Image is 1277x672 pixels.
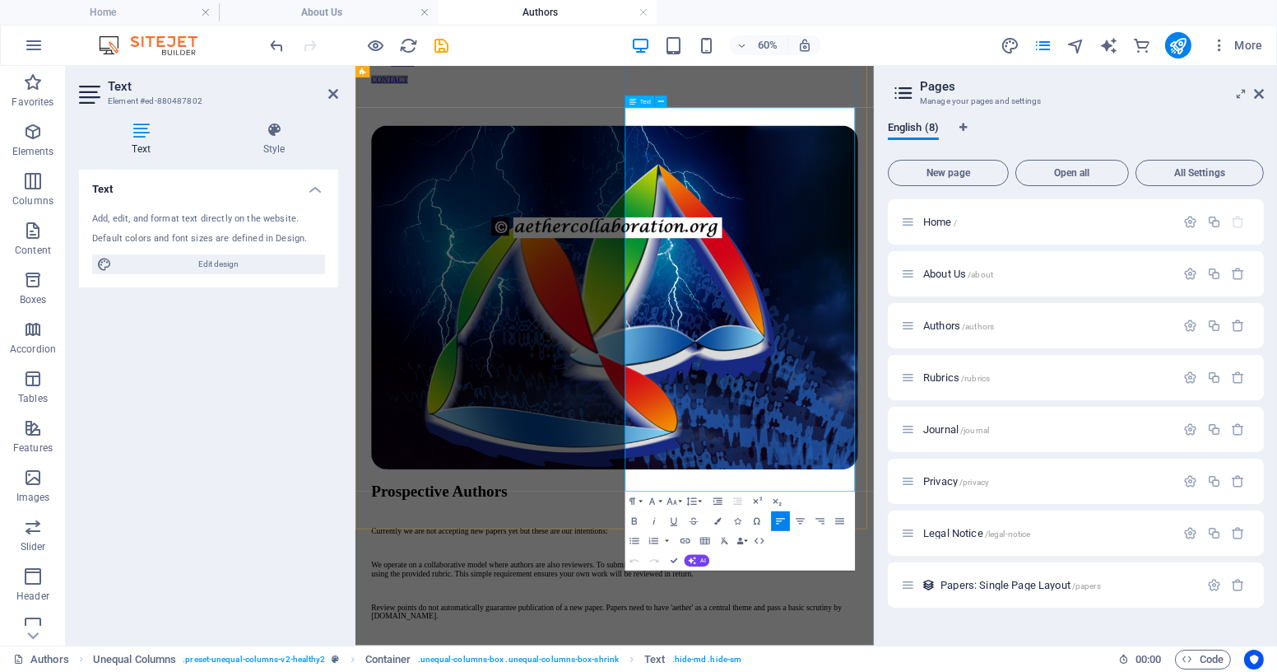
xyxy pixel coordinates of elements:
div: Rubrics/rubrics [918,372,1175,383]
button: Increase Indent [708,492,727,512]
button: Special Characters [748,512,767,532]
span: AI [700,558,706,564]
img: Editor Logo [95,35,218,55]
div: Remove [1232,422,1246,436]
button: Italic (Ctrl+I) [645,512,664,532]
button: Insert Link [676,532,695,552]
span: /papers [1072,581,1101,590]
button: Insert Table [696,532,715,552]
div: Duplicate [1207,267,1221,281]
div: Remove [1232,474,1246,488]
button: Line Height [685,492,704,512]
div: Remove [1232,267,1246,281]
span: Click to open page [923,475,989,488]
div: Journal/journal [918,424,1175,435]
button: Code [1175,650,1231,670]
button: 60% [730,35,788,55]
nav: breadcrumb [93,650,741,670]
a: Click to cancel selection. Double-click to open Pages [13,650,69,670]
button: undo [267,35,287,55]
button: Font Family [645,492,664,512]
button: Clear Formatting [716,532,735,552]
i: Navigator [1066,36,1085,55]
span: All Settings [1143,168,1256,178]
span: . hide-md .hide-sm [672,650,742,670]
p: Favorites [12,96,53,109]
div: Settings [1183,215,1197,229]
div: Privacy/privacy [918,476,1175,487]
span: Open all [1023,168,1121,178]
span: Click to open page [923,320,994,332]
div: The startpage cannot be deleted [1232,215,1246,229]
i: Commerce [1132,36,1151,55]
button: navigator [1066,35,1086,55]
button: Align Center [791,512,810,532]
div: Duplicate [1207,526,1221,540]
span: Click to open page [923,216,957,228]
h3: Manage your pages and settings [920,94,1231,109]
h6: Session time [1118,650,1162,670]
button: Align Right [810,512,829,532]
div: Language Tabs [888,122,1264,153]
p: Accordion [10,343,56,356]
button: All Settings [1135,160,1264,186]
span: / [954,218,957,227]
button: publish [1165,32,1191,58]
p: Images [16,491,50,504]
p: Header [16,590,49,603]
h2: Text [108,79,338,94]
p: Boxes [20,293,47,306]
button: Undo (Ctrl+Z) [625,552,644,572]
span: Click to open page [940,579,1101,591]
div: Settings [1183,474,1197,488]
h4: Text [79,122,210,156]
i: Design (Ctrl+Alt+Y) [1001,36,1019,55]
div: Remove [1232,319,1246,333]
span: /rubrics [961,374,990,383]
span: Code [1182,650,1224,670]
button: Paragraph Format [625,492,644,512]
h4: Style [210,122,338,156]
p: Tables [18,392,48,405]
div: Duplicate [1207,215,1221,229]
span: More [1211,37,1263,54]
span: /legal-notice [985,530,1031,539]
button: Edit design [92,254,325,274]
button: New page [888,160,1009,186]
h4: Authors [438,3,657,21]
i: Reload page [400,36,419,55]
span: English (8) [888,118,939,141]
button: Align Justify [830,512,849,532]
button: Click here to leave preview mode and continue editing [366,35,386,55]
span: Click to select. Double-click to edit [93,650,176,670]
div: Remove [1232,371,1246,385]
button: Bold (Ctrl+B) [625,512,644,532]
i: Save (Ctrl+S) [433,36,452,55]
div: Default colors and font sizes are defined in Design. [92,232,325,246]
div: Settings [1183,526,1197,540]
span: 00 00 [1135,650,1161,670]
div: Home/ [918,217,1175,227]
div: Duplicate [1207,422,1221,436]
button: Subscript [768,492,787,512]
div: Duplicate [1207,319,1221,333]
p: Slider [21,540,46,553]
span: New page [895,168,1001,178]
div: Duplicate [1207,474,1221,488]
div: Settings [1183,422,1197,436]
span: Click to open page [923,527,1030,539]
button: Usercentrics [1244,650,1264,670]
h4: About Us [219,3,438,21]
button: commerce [1132,35,1152,55]
p: Content [15,244,51,257]
span: /about [968,270,993,279]
button: AI [685,555,710,567]
button: Unordered List [625,532,644,552]
h3: Element #ed-880487802 [108,94,305,109]
span: . preset-unequal-columns-v2-healthy2 [183,650,325,670]
i: Publish [1168,36,1187,55]
div: Papers: Single Page Layout/papers [936,580,1199,590]
i: On resize automatically adjust zoom level to fit chosen device. [797,38,812,53]
span: Click to open page [923,371,990,384]
button: text_generator [1099,35,1119,55]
